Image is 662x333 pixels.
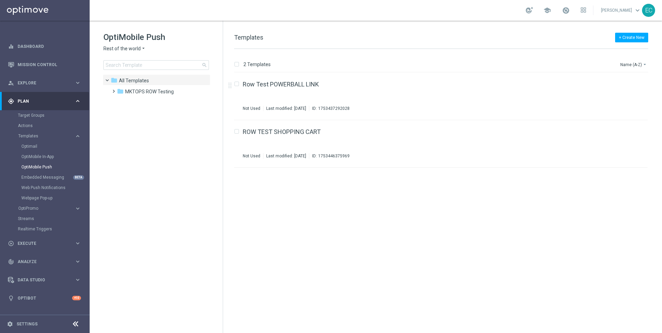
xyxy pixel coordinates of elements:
a: Settings [17,322,38,326]
div: person_search Explore keyboard_arrow_right [8,80,81,86]
div: Templates [18,134,74,138]
i: settings [7,321,13,327]
span: Data Studio [18,278,74,282]
button: equalizer Dashboard [8,44,81,49]
a: Mission Control [18,55,81,74]
div: OptiPromo [18,203,89,214]
h1: OptiMobile Push [103,32,209,43]
span: search [202,62,207,68]
i: arrow_drop_down [642,62,648,67]
span: Analyze [18,260,74,264]
span: Templates [119,77,149,84]
i: keyboard_arrow_right [74,133,81,139]
div: OptiPromo [18,206,74,210]
div: Realtime Triggers [18,224,89,234]
div: Optimail [21,141,89,152]
div: Mission Control [8,55,81,74]
button: play_circle_outline Execute keyboard_arrow_right [8,241,81,246]
i: keyboard_arrow_right [74,98,81,104]
i: keyboard_arrow_right [74,258,81,265]
div: +10 [72,296,81,300]
button: track_changes Analyze keyboard_arrow_right [8,259,81,264]
div: Webpage Pop-up [21,193,89,203]
div: Embedded Messaging [21,172,89,183]
div: ID: [309,153,350,159]
a: [PERSON_NAME]keyboard_arrow_down [600,5,642,15]
a: Actions [18,123,72,128]
i: keyboard_arrow_right [74,205,81,212]
input: Search Template [103,60,209,70]
span: keyboard_arrow_down [634,7,641,14]
div: Execute [8,240,74,247]
i: track_changes [8,259,14,265]
div: 1753446375969 [318,153,350,159]
a: Target Groups [18,113,72,118]
button: + Create New [615,33,648,42]
a: OptiMobile Push [21,164,72,170]
button: gps_fixed Plan keyboard_arrow_right [8,98,81,104]
div: Analyze [8,259,74,265]
button: Mission Control [8,62,81,67]
div: Dashboard [8,37,81,55]
a: Row Test POWERBALL LINK [243,81,319,87]
span: Plan [18,99,74,103]
a: Optimail [21,144,72,149]
div: Optibot [8,289,81,307]
span: Explore [18,81,74,85]
i: equalizer [8,43,14,50]
div: Last modified: [DATE] [263,106,309,111]
div: Press SPACE to select this row. [227,73,661,120]
div: Actions [18,121,89,131]
i: folder [111,77,118,84]
a: Webpage Pop-up [21,195,72,201]
i: keyboard_arrow_right [74,80,81,86]
span: OptiPromo [18,206,68,210]
div: OptiMobile Push [21,162,89,172]
button: lightbulb Optibot +10 [8,295,81,301]
div: Target Groups [18,110,89,121]
i: lightbulb [8,295,14,301]
p: 2 Templates [243,61,271,67]
a: ROW TEST SHOPPING CART [243,129,321,135]
div: Web Push Notifications [21,183,89,193]
span: school [543,7,551,14]
div: Not Used [243,153,260,159]
button: Templates keyboard_arrow_right [18,133,81,139]
a: Web Push Notifications [21,185,72,190]
a: Realtime Triggers [18,226,72,232]
a: OptiMobile In-App [21,154,72,159]
div: Last modified: [DATE] [263,153,309,159]
button: Name (A-Z)arrow_drop_down [620,60,648,69]
a: Embedded Messaging [21,175,72,180]
i: person_search [8,80,14,86]
div: ID: [309,106,350,111]
i: gps_fixed [8,98,14,104]
div: EC [642,4,655,17]
div: Not Used [243,106,260,111]
i: folder [117,88,124,95]
button: Data Studio keyboard_arrow_right [8,277,81,283]
span: Execute [18,241,74,246]
div: Templates [18,131,89,203]
button: OptiPromo keyboard_arrow_right [18,206,81,211]
span: MKTOPS ROW Testing [125,89,174,95]
div: Data Studio [8,277,74,283]
a: Dashboard [18,37,81,55]
i: arrow_drop_down [141,45,146,52]
i: keyboard_arrow_right [74,240,81,247]
span: Templates [18,134,68,138]
div: BETA [73,175,84,180]
span: Rest of the world [103,45,141,52]
span: Templates [234,34,263,41]
div: Plan [8,98,74,104]
button: Rest of the world arrow_drop_down [103,45,146,52]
